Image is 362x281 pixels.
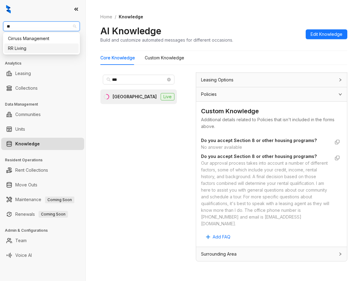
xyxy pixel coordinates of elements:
span: Leasing Options [201,77,233,83]
li: Renewals [1,208,84,220]
li: Team [1,234,84,247]
div: Cirruss Management [4,34,79,43]
a: Rent Collections [15,164,48,176]
button: Add FAQ [201,232,235,242]
li: Leasing [1,67,84,80]
li: Maintenance [1,193,84,206]
a: RenewalsComing Soon [15,208,68,220]
li: Rent Collections [1,164,84,176]
a: Units [15,123,25,135]
a: Voice AI [15,249,32,261]
li: Knowledge [1,138,84,150]
a: Move Outs [15,179,37,191]
span: search [106,77,111,82]
div: [GEOGRAPHIC_DATA] [113,93,157,100]
div: Build and customize automated messages for different occasions. [100,37,233,43]
span: collapsed [338,252,342,256]
div: Surrounding Area [196,247,347,261]
li: Leads [1,41,84,53]
li: Communities [1,108,84,121]
h3: Resident Operations [5,157,85,163]
strong: Do you accept Section 8 or other housing programs? [201,154,317,159]
h3: Admin & Configurations [5,228,85,233]
span: close-circle [167,78,171,81]
div: RR Living [4,43,79,53]
li: Move Outs [1,179,84,191]
h3: Analytics [5,61,85,66]
span: Policies [201,91,217,98]
li: Collections [1,82,84,94]
span: Surrounding Area [201,251,237,257]
span: Coming Soon [45,197,74,203]
a: Collections [15,82,38,94]
span: Live [161,93,174,100]
div: Custom Knowledge [201,107,342,116]
div: Custom Knowledge [145,54,184,61]
li: Voice AI [1,249,84,261]
span: Edit Knowledge [311,31,342,38]
span: Add FAQ [213,234,230,240]
h3: Data Management [5,102,85,107]
a: Knowledge [15,138,40,150]
span: expanded [338,92,342,96]
div: Our approval process takes into account a number of different factors, some of which include your... [201,160,330,227]
div: RR Living [8,45,75,52]
h2: AI Knowledge [100,25,161,37]
div: Leasing Options [196,73,347,87]
span: Knowledge [119,14,143,19]
li: / [115,13,116,20]
div: Policies [196,87,347,101]
a: Team [15,234,27,247]
span: collapsed [338,78,342,82]
button: Edit Knowledge [306,29,347,39]
li: Units [1,123,84,135]
a: Communities [15,108,41,121]
div: No answer available [201,144,330,151]
img: logo [6,5,11,13]
div: Additional details related to Policies that isn't included in the forms above. [201,116,342,130]
a: Home [99,13,114,20]
div: Cirruss Management [8,35,75,42]
a: Leasing [15,67,31,80]
div: Core Knowledge [100,54,135,61]
span: Coming Soon [39,211,68,218]
strong: Do you accept Section 8 or other housing programs? [201,138,317,143]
